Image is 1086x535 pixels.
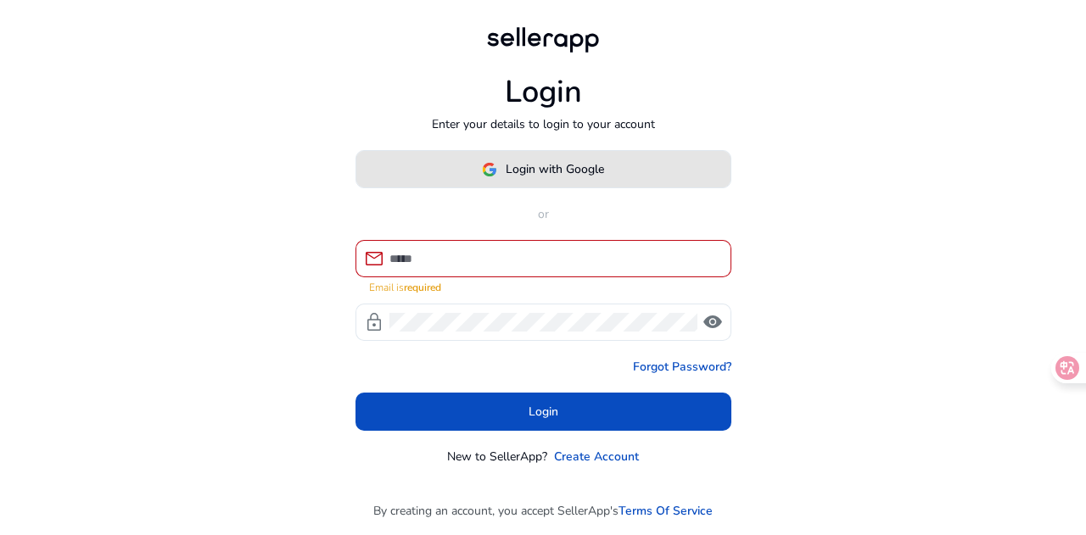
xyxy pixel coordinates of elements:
[432,115,655,133] p: Enter your details to login to your account
[619,502,713,520] a: Terms Of Service
[482,162,497,177] img: google-logo.svg
[633,358,731,376] a: Forgot Password?
[506,160,604,178] span: Login with Google
[529,403,558,421] span: Login
[703,312,723,332] span: visibility
[369,277,718,295] mat-error: Email is
[364,312,384,332] span: lock
[364,248,384,269] span: mail
[447,448,547,465] p: New to SellerApp?
[554,448,639,465] a: Create Account
[404,281,441,294] strong: required
[505,74,582,110] h1: Login
[355,150,731,188] button: Login with Google
[355,393,731,431] button: Login
[355,205,731,223] p: or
